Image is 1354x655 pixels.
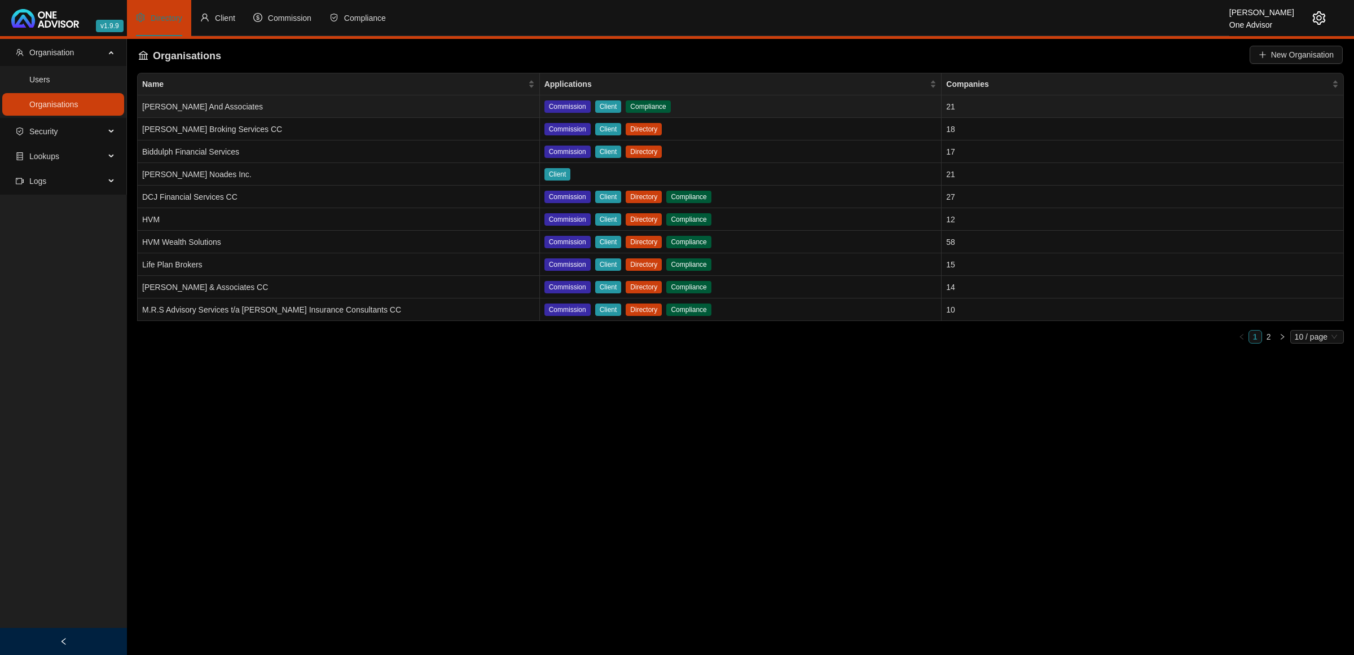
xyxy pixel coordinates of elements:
[666,236,711,248] span: Compliance
[942,163,1344,186] td: 21
[1229,3,1294,15] div: [PERSON_NAME]
[200,13,209,22] span: user
[11,9,79,28] img: 2df55531c6924b55f21c4cf5d4484680-logo-light.svg
[595,191,622,203] span: Client
[666,213,711,226] span: Compliance
[138,208,540,231] td: HVM
[544,123,591,135] span: Commission
[138,231,540,253] td: HVM Wealth Solutions
[544,100,591,113] span: Commission
[138,276,540,298] td: [PERSON_NAME] & Associates CC
[626,258,662,271] span: Directory
[595,258,622,271] span: Client
[138,118,540,140] td: [PERSON_NAME] Broking Services CC
[138,140,540,163] td: Biddulph Financial Services
[1238,333,1245,340] span: left
[29,48,74,57] span: Organisation
[626,146,662,158] span: Directory
[544,304,591,316] span: Commission
[942,140,1344,163] td: 17
[1279,333,1286,340] span: right
[540,73,942,95] th: Applications
[942,253,1344,276] td: 15
[268,14,311,23] span: Commission
[1312,11,1326,25] span: setting
[544,258,591,271] span: Commission
[1229,15,1294,28] div: One Advisor
[1235,330,1249,344] button: left
[595,236,622,248] span: Client
[136,13,145,22] span: setting
[138,163,540,186] td: [PERSON_NAME] Noades Inc.
[595,304,622,316] span: Client
[96,20,124,32] span: v1.9.9
[1249,331,1261,343] a: 1
[138,253,540,276] td: Life Plan Brokers
[16,128,24,135] span: safety-certificate
[626,123,662,135] span: Directory
[329,13,338,22] span: safety
[1276,330,1289,344] button: right
[153,50,221,61] span: Organisations
[942,208,1344,231] td: 12
[666,304,711,316] span: Compliance
[626,213,662,226] span: Directory
[544,168,571,181] span: Client
[942,186,1344,208] td: 27
[1262,330,1276,344] li: 2
[142,78,526,90] span: Name
[29,127,58,136] span: Security
[1290,330,1344,344] div: Page Size
[29,152,59,161] span: Lookups
[942,95,1344,118] td: 21
[595,146,622,158] span: Client
[138,186,540,208] td: DCJ Financial Services CC
[942,231,1344,253] td: 58
[29,177,46,186] span: Logs
[595,100,622,113] span: Client
[151,14,182,23] span: Directory
[1271,49,1334,61] span: New Organisation
[60,638,68,645] span: left
[544,281,591,293] span: Commission
[29,100,78,109] a: Organisations
[595,213,622,226] span: Client
[942,73,1344,95] th: Companies
[1249,330,1262,344] li: 1
[942,118,1344,140] td: 18
[138,50,148,60] span: bank
[16,152,24,160] span: database
[626,191,662,203] span: Directory
[544,146,591,158] span: Commission
[1276,330,1289,344] li: Next Page
[666,258,711,271] span: Compliance
[253,13,262,22] span: dollar
[138,298,540,321] td: M.R.S Advisory Services t/a [PERSON_NAME] Insurance Consultants CC
[595,281,622,293] span: Client
[942,298,1344,321] td: 10
[626,236,662,248] span: Directory
[595,123,622,135] span: Client
[1235,330,1249,344] li: Previous Page
[138,73,540,95] th: Name
[29,75,50,84] a: Users
[1250,46,1343,64] button: New Organisation
[544,236,591,248] span: Commission
[544,213,591,226] span: Commission
[16,49,24,56] span: team
[544,78,928,90] span: Applications
[1295,331,1339,343] span: 10 / page
[626,100,670,113] span: Compliance
[1263,331,1275,343] a: 2
[626,304,662,316] span: Directory
[626,281,662,293] span: Directory
[666,191,711,203] span: Compliance
[946,78,1330,90] span: Companies
[344,14,386,23] span: Compliance
[544,191,591,203] span: Commission
[16,177,24,185] span: video-camera
[138,95,540,118] td: [PERSON_NAME] And Associates
[666,281,711,293] span: Compliance
[942,276,1344,298] td: 14
[1259,51,1267,59] span: plus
